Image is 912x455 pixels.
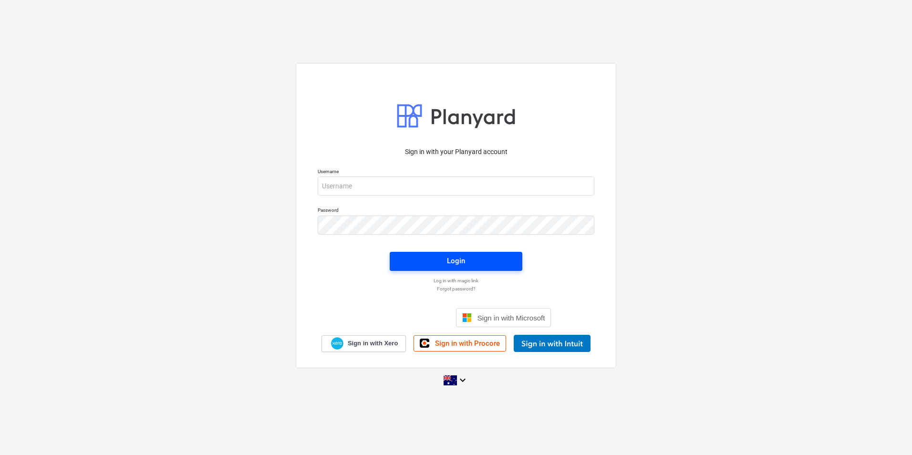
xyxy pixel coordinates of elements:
div: Login [447,255,465,267]
p: Username [318,168,594,176]
span: Sign in with Xero [348,339,398,348]
a: Forgot password? [313,286,599,292]
span: Sign in with Microsoft [477,314,545,322]
i: keyboard_arrow_down [457,374,468,386]
button: Login [390,252,522,271]
a: Sign in with Procore [414,335,506,352]
a: Sign in with Xero [321,335,406,352]
iframe: Chat Widget [864,409,912,455]
img: Xero logo [331,337,343,350]
span: Sign in with Procore [435,339,500,348]
img: Microsoft logo [462,313,472,322]
p: Password [318,207,594,215]
p: Sign in with your Planyard account [318,147,594,157]
iframe: Sign in with Google Button [356,307,453,328]
input: Username [318,176,594,196]
a: Log in with magic link [313,278,599,284]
